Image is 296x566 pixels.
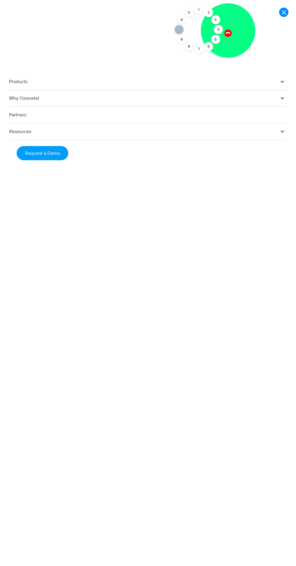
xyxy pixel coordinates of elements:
div: 6 [204,42,213,51]
a: Partners [9,107,287,123]
a: Resources [9,123,287,140]
div: # [177,15,186,24]
div: 7 [194,45,203,54]
a: Why Ozonetel [9,90,287,107]
div: 8 [184,42,193,51]
div: 5 [211,35,220,44]
a: Request a Demo [17,146,68,160]
a: Products [9,73,287,90]
div: 3 [211,15,220,24]
div: 1 [194,5,203,15]
div: 9 [177,35,186,44]
div: 2 [204,8,213,17]
div: 4 [214,25,223,34]
div: 0 [184,8,193,17]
